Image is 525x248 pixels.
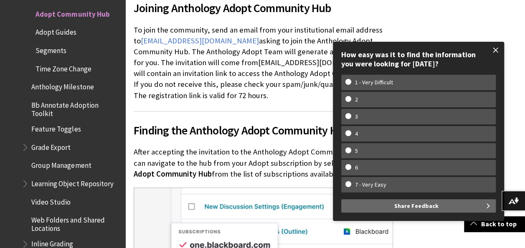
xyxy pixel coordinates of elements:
[394,199,439,213] span: Share Feedback
[141,36,259,46] a: [EMAIL_ADDRESS][DOMAIN_NAME]
[31,122,81,133] span: Feature Toggles
[134,25,393,101] p: To join the community, send an email from your institutional email address to asking to join the ...
[31,195,71,206] span: Video Studio
[345,181,396,188] w-span: 7 - Very Easy
[464,216,525,232] a: Back to top
[31,177,113,188] span: Learning Object Repository
[341,50,496,68] div: How easy was it to find the information you were looking for [DATE]?
[134,158,390,179] span: Anthology Adopt Community Hub
[345,79,403,86] w-span: 1 - Very Difficult
[345,96,368,103] w-span: 2
[345,113,368,120] w-span: 3
[36,43,66,55] span: Segments
[36,25,76,37] span: Adopt Guides
[31,213,119,233] span: Web Folders and Shared Locations
[134,121,393,139] span: Finding the Anthology Adopt Community Hub
[345,147,368,154] w-span: 5
[31,80,94,91] span: Anthology Milestone
[31,140,71,152] span: Grade Export
[134,147,393,180] p: After accepting the invitation to the Anthology Adopt Community Hub, you can navigate to the hub ...
[36,62,91,73] span: Time Zone Change
[31,98,119,118] span: Bb Annotate Adoption Toolkit
[345,164,368,171] w-span: 6
[345,130,368,137] w-span: 4
[36,7,109,18] span: Adopt Community Hub
[31,159,91,170] span: Group Management
[341,199,496,213] button: Share Feedback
